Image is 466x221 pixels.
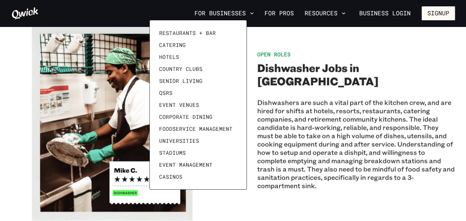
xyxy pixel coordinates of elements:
[159,42,186,48] span: Catering
[159,125,232,132] span: Foodservice Management
[159,173,182,180] span: Casinos
[159,161,212,168] span: Event Management
[159,90,172,96] span: QSRs
[159,113,212,120] span: Corporate Dining
[159,54,179,60] span: Hotels
[159,137,199,144] span: Universities
[159,102,199,108] span: Event Venues
[159,66,202,72] span: Country Clubs
[159,149,186,156] span: Stadiums
[159,78,202,84] span: Senior Living
[159,30,216,36] span: Restaurants + Bar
